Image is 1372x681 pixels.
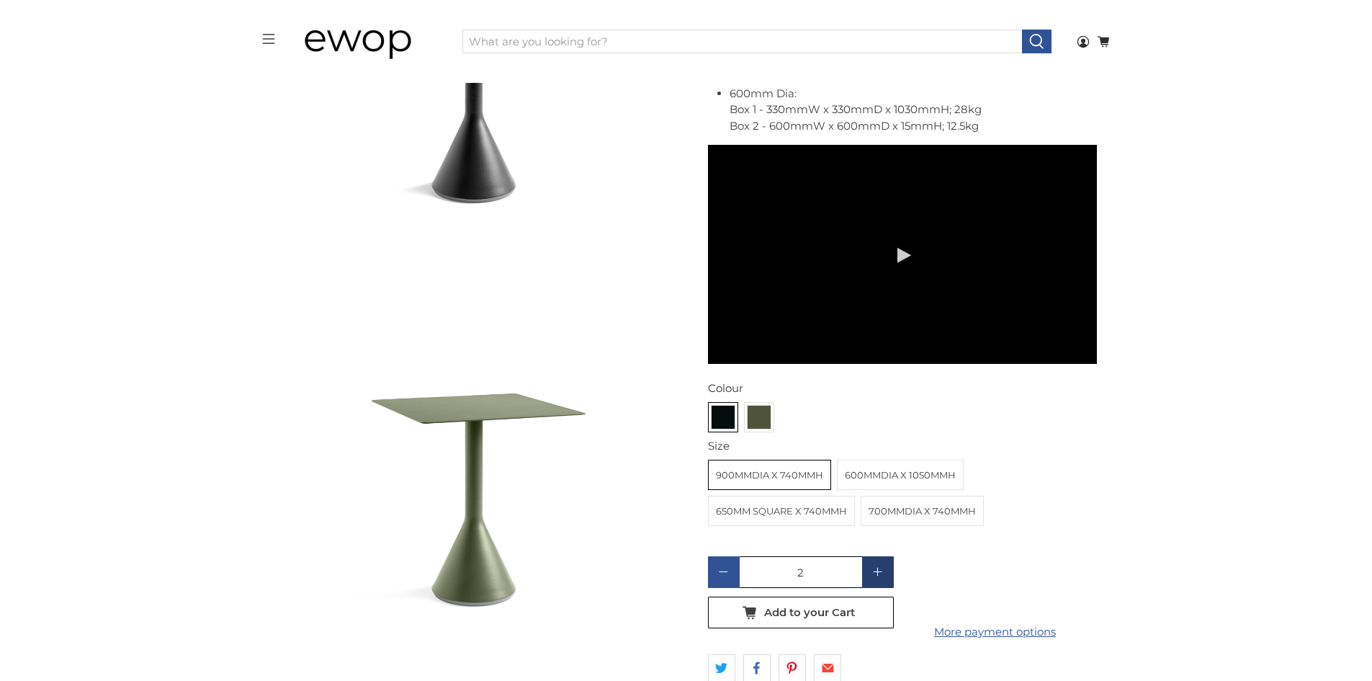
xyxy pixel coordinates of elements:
[838,460,963,489] label: 600mmDia x 1050mmH
[730,86,1097,135] li: 600mm Dia: Box 1 - 330mmW x 330mmD x 1030mmH; 28kg Box 2 - 600mmW x 600mmD x 15mmH; 12.5kg
[708,380,1097,397] div: Colour
[708,438,1097,455] div: Size
[462,30,1023,54] input: What are you looking for?
[861,497,983,525] label: 700mmDia x 740mmH
[764,606,855,619] span: Add to your Cart
[709,460,830,489] label: 900mmDia x 740mmH
[709,497,854,525] label: 650mm Square x 740mmH
[902,624,1088,641] a: More payment options
[708,597,894,628] button: Add to your Cart
[276,231,665,620] a: Palissade Cone Table - Four Sizes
